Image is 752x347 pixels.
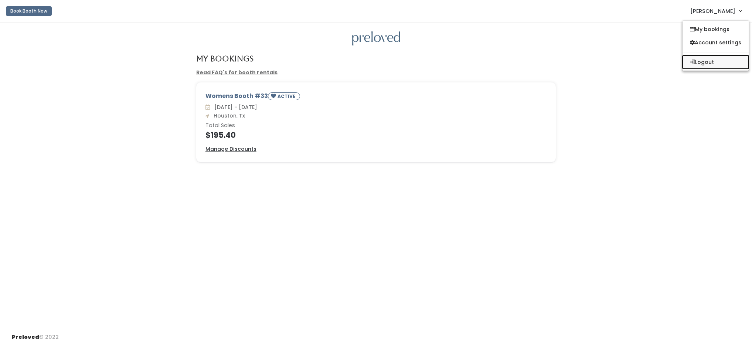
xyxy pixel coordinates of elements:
[12,333,39,341] span: Preloved
[352,31,400,46] img: preloved logo
[683,36,749,49] a: Account settings
[196,69,278,76] a: Read FAQ's for booth rentals
[6,3,52,19] a: Book Booth Now
[205,92,547,103] div: Womens Booth #33
[196,54,253,63] h4: My Bookings
[205,145,256,153] a: Manage Discounts
[205,123,547,129] h6: Total Sales
[683,23,749,36] a: My bookings
[690,7,735,15] span: [PERSON_NAME]
[278,93,297,99] small: ACTIVE
[683,3,749,19] a: [PERSON_NAME]
[6,6,52,16] button: Book Booth Now
[12,327,59,341] div: © 2022
[211,103,257,111] span: [DATE] - [DATE]
[211,112,245,119] span: Houston, Tx
[205,131,547,139] h4: $195.40
[683,55,749,69] button: Logout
